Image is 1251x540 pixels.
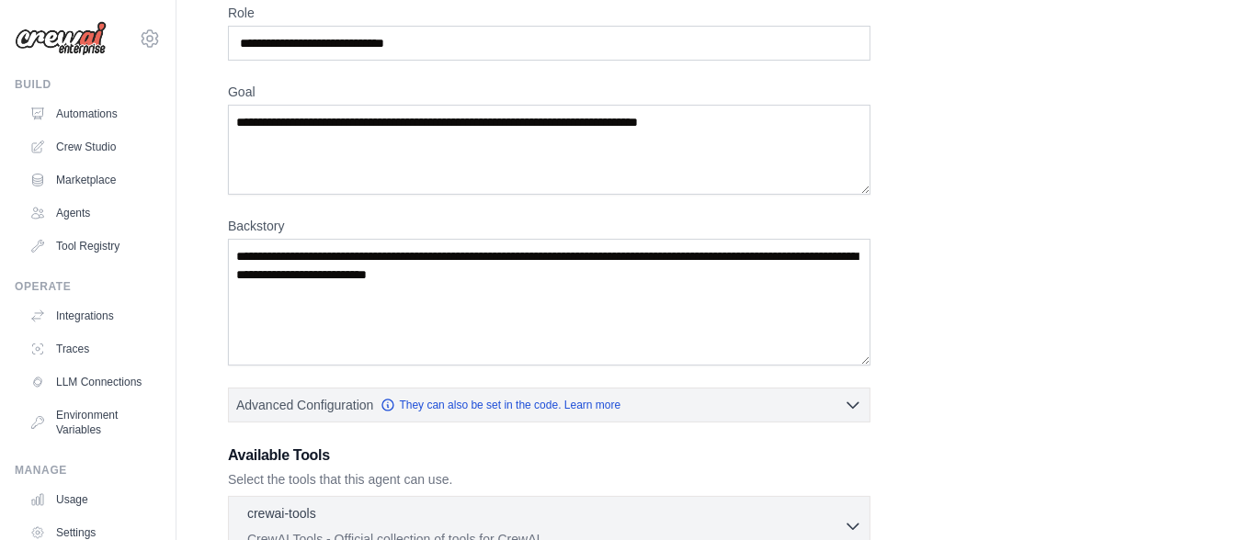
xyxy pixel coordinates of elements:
[228,470,870,489] p: Select the tools that this agent can use.
[15,463,161,478] div: Manage
[247,504,316,523] p: crewai-tools
[22,367,161,397] a: LLM Connections
[22,301,161,331] a: Integrations
[22,99,161,129] a: Automations
[236,396,373,414] span: Advanced Configuration
[228,83,870,101] label: Goal
[22,165,161,195] a: Marketplace
[229,388,870,422] button: Advanced Configuration They can also be set in the code. Learn more
[22,132,161,162] a: Crew Studio
[15,21,107,56] img: Logo
[15,77,161,92] div: Build
[228,444,870,467] h3: Available Tools
[381,398,620,412] a: They can also be set in the code. Learn more
[22,485,161,514] a: Usage
[228,4,870,22] label: Role
[22,231,161,261] a: Tool Registry
[15,279,161,294] div: Operate
[22,400,161,444] a: Environment Variables
[22,198,161,228] a: Agents
[22,334,161,364] a: Traces
[228,217,870,235] label: Backstory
